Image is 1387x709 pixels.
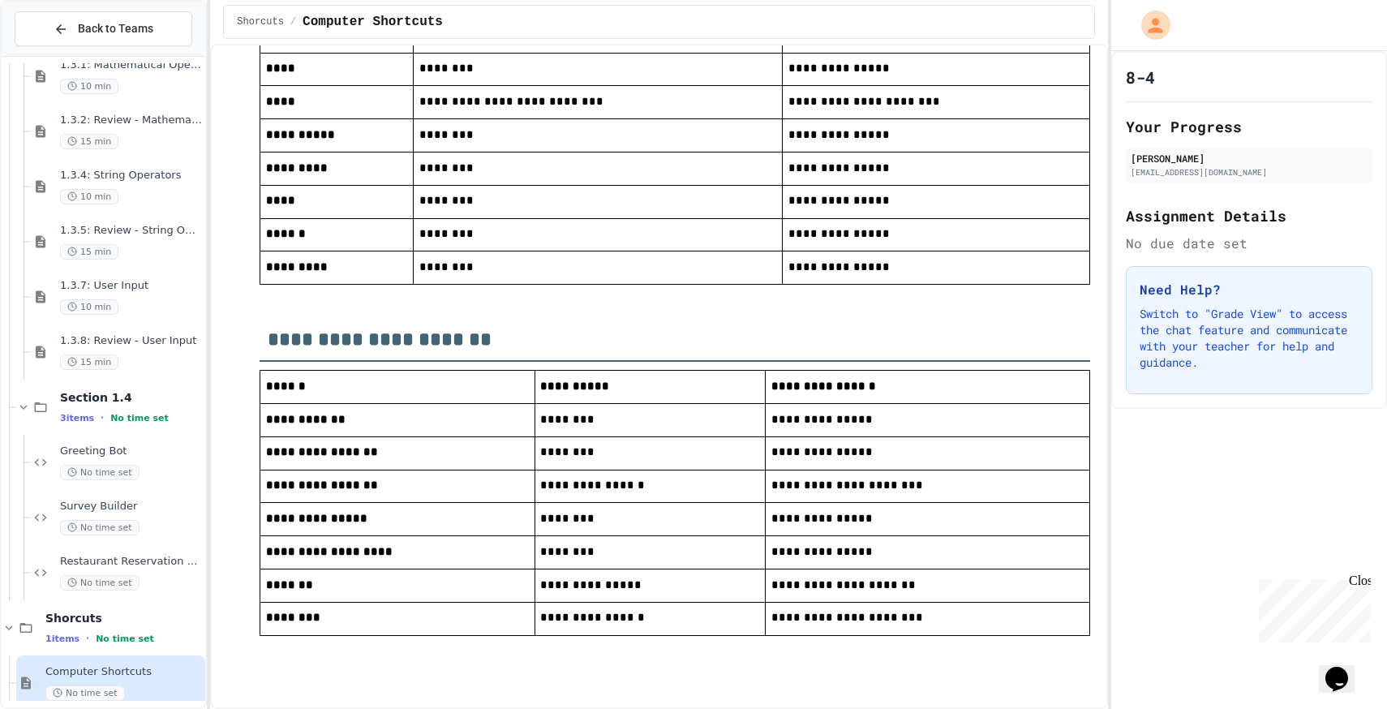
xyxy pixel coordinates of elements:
[1319,644,1371,693] iframe: chat widget
[1131,166,1368,178] div: [EMAIL_ADDRESS][DOMAIN_NAME]
[237,15,284,28] span: Shorcuts
[60,334,202,348] span: 1.3.8: Review - User Input
[290,15,296,28] span: /
[60,500,202,513] span: Survey Builder
[60,279,202,293] span: 1.3.7: User Input
[15,11,192,46] button: Back to Teams
[45,685,125,701] span: No time set
[1126,204,1372,227] h2: Assignment Details
[1131,151,1368,165] div: [PERSON_NAME]
[60,224,202,238] span: 1.3.5: Review - String Operators
[110,413,169,423] span: No time set
[6,6,112,103] div: Chat with us now!Close
[1126,234,1372,253] div: No due date set
[60,445,202,458] span: Greeting Bot
[60,189,118,204] span: 10 min
[45,665,202,679] span: Computer Shortcuts
[1124,6,1174,44] div: My Account
[60,134,118,149] span: 15 min
[60,390,202,405] span: Section 1.4
[1126,66,1155,88] h1: 8-4
[1140,280,1359,299] h3: Need Help?
[45,611,202,625] span: Shorcuts
[96,634,154,644] span: No time set
[60,169,202,183] span: 1.3.4: String Operators
[60,244,118,260] span: 15 min
[60,413,94,423] span: 3 items
[60,79,118,94] span: 10 min
[60,575,140,591] span: No time set
[60,299,118,315] span: 10 min
[60,555,202,569] span: Restaurant Reservation System
[60,58,202,72] span: 1.3.1: Mathematical Operators
[60,354,118,370] span: 15 min
[1140,306,1359,371] p: Switch to "Grade View" to access the chat feature and communicate with your teacher for help and ...
[101,411,104,424] span: •
[86,632,89,645] span: •
[303,12,443,32] span: Computer Shortcuts
[1252,574,1371,642] iframe: chat widget
[45,634,79,644] span: 1 items
[60,114,202,127] span: 1.3.2: Review - Mathematical Operators
[60,465,140,480] span: No time set
[60,520,140,535] span: No time set
[78,20,153,37] span: Back to Teams
[1126,115,1372,138] h2: Your Progress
